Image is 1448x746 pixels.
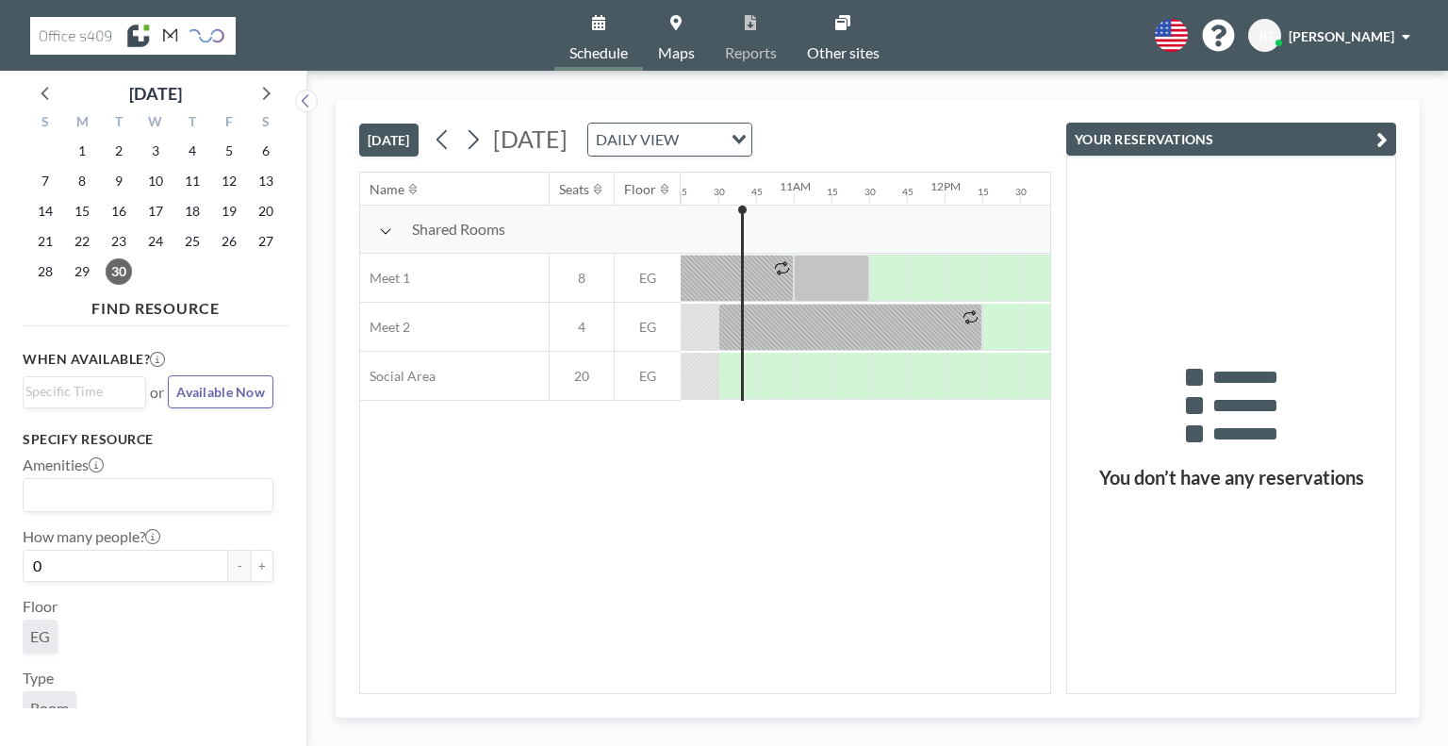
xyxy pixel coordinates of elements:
[360,270,410,287] span: Meet 1
[30,17,236,55] img: organization-logo
[27,111,64,136] div: S
[615,270,681,287] span: EG
[216,198,242,224] span: Friday, September 19, 2025
[69,168,95,194] span: Monday, September 8, 2025
[69,198,95,224] span: Monday, September 15, 2025
[106,198,132,224] span: Tuesday, September 16, 2025
[247,111,284,136] div: S
[864,186,876,198] div: 30
[559,181,589,198] div: Seats
[25,483,262,507] input: Search for option
[216,168,242,194] span: Friday, September 12, 2025
[658,45,695,60] span: Maps
[23,669,54,688] label: Type
[228,550,251,582] button: -
[32,258,58,285] span: Sunday, September 28, 2025
[179,198,206,224] span: Thursday, September 18, 2025
[251,550,273,582] button: +
[138,111,174,136] div: W
[150,383,164,402] span: or
[179,168,206,194] span: Thursday, September 11, 2025
[179,228,206,255] span: Thursday, September 25, 2025
[216,138,242,164] span: Friday, September 5, 2025
[780,179,811,193] div: 11AM
[827,186,838,198] div: 15
[615,319,681,336] span: EG
[930,179,961,193] div: 12PM
[23,527,160,546] label: How many people?
[978,186,989,198] div: 15
[615,368,681,385] span: EG
[412,220,505,239] span: Shared Rooms
[106,138,132,164] span: Tuesday, September 2, 2025
[32,168,58,194] span: Sunday, September 7, 2025
[1289,28,1394,44] span: [PERSON_NAME]
[64,111,101,136] div: M
[106,168,132,194] span: Tuesday, September 9, 2025
[592,127,683,152] span: DAILY VIEW
[253,138,279,164] span: Saturday, September 6, 2025
[23,431,273,448] h3: Specify resource
[210,111,247,136] div: F
[624,181,656,198] div: Floor
[550,319,614,336] span: 4
[902,186,913,198] div: 45
[569,45,628,60] span: Schedule
[129,80,182,107] div: [DATE]
[1015,186,1027,198] div: 30
[359,124,419,157] button: [DATE]
[32,198,58,224] span: Sunday, September 14, 2025
[253,198,279,224] span: Saturday, September 20, 2025
[807,45,880,60] span: Other sites
[751,186,763,198] div: 45
[253,228,279,255] span: Saturday, September 27, 2025
[676,186,687,198] div: 15
[179,138,206,164] span: Thursday, September 4, 2025
[168,375,273,408] button: Available Now
[684,127,720,152] input: Search for option
[216,228,242,255] span: Friday, September 26, 2025
[1067,466,1395,489] h3: You don’t have any reservations
[32,228,58,255] span: Sunday, September 21, 2025
[23,597,58,616] label: Floor
[370,181,404,198] div: Name
[24,479,272,511] div: Search for option
[30,627,50,645] span: EG
[176,384,265,400] span: Available Now
[493,124,568,153] span: [DATE]
[1066,123,1396,156] button: YOUR RESERVATIONS
[588,124,751,156] div: Search for option
[1258,27,1273,44] span: JG
[550,368,614,385] span: 20
[253,168,279,194] span: Saturday, September 13, 2025
[142,198,169,224] span: Wednesday, September 17, 2025
[69,138,95,164] span: Monday, September 1, 2025
[101,111,138,136] div: T
[360,368,436,385] span: Social Area
[23,456,104,474] label: Amenities
[69,258,95,285] span: Monday, September 29, 2025
[106,258,132,285] span: Tuesday, September 30, 2025
[725,45,777,60] span: Reports
[25,381,135,402] input: Search for option
[173,111,210,136] div: T
[142,168,169,194] span: Wednesday, September 10, 2025
[550,270,614,287] span: 8
[106,228,132,255] span: Tuesday, September 23, 2025
[142,138,169,164] span: Wednesday, September 3, 2025
[23,291,288,318] h4: FIND RESOURCE
[714,186,725,198] div: 30
[360,319,410,336] span: Meet 2
[69,228,95,255] span: Monday, September 22, 2025
[30,699,69,717] span: Room
[24,377,145,406] div: Search for option
[142,228,169,255] span: Wednesday, September 24, 2025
